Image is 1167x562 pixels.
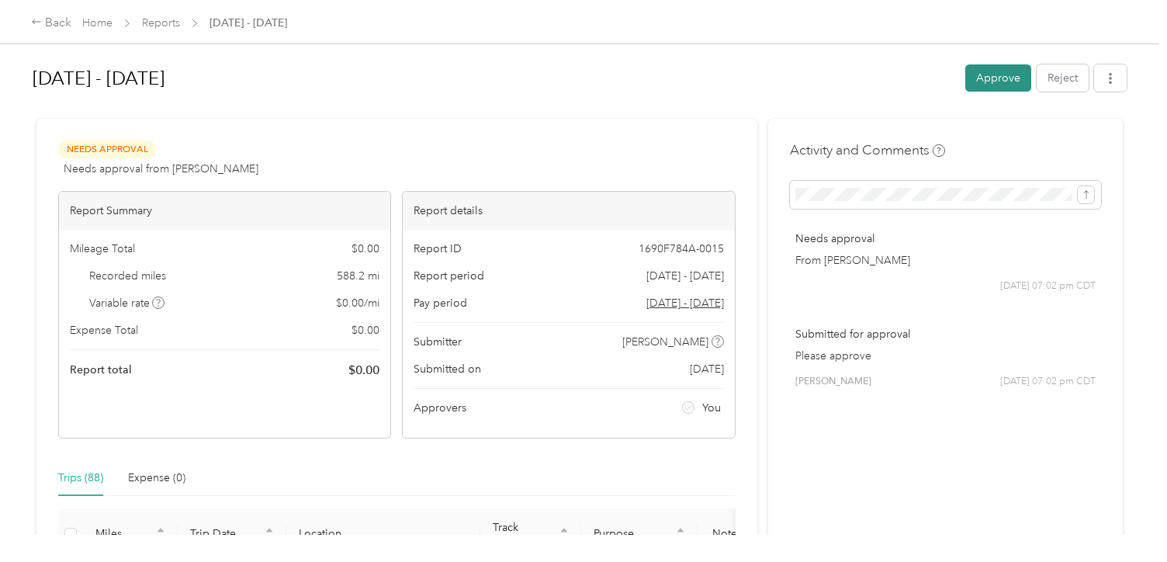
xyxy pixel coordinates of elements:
[286,508,480,560] th: Location
[70,241,135,257] span: Mileage Total
[676,526,685,535] span: caret-up
[559,526,569,535] span: caret-up
[698,508,756,560] th: Notes
[83,508,178,560] th: Miles
[790,140,945,160] h4: Activity and Comments
[965,64,1031,92] button: Approve
[646,295,724,311] span: Go to pay period
[190,527,261,540] span: Trip Date
[690,361,724,377] span: [DATE]
[622,334,708,350] span: [PERSON_NAME]
[70,362,132,378] span: Report total
[265,526,274,535] span: caret-up
[795,252,1096,269] p: From [PERSON_NAME]
[70,322,138,338] span: Expense Total
[414,400,466,416] span: Approvers
[1000,375,1096,389] span: [DATE] 07:02 pm CDT
[676,533,685,542] span: caret-down
[142,16,180,29] a: Reports
[414,361,481,377] span: Submitted on
[128,470,185,487] div: Expense (0)
[156,533,165,542] span: caret-down
[351,322,379,338] span: $ 0.00
[1080,475,1167,562] iframe: Everlance-gr Chat Button Frame
[337,268,379,284] span: 588.2 mi
[795,348,1096,364] p: Please approve
[795,375,871,389] span: [PERSON_NAME]
[403,192,734,230] div: Report details
[351,241,379,257] span: $ 0.00
[59,192,390,230] div: Report Summary
[31,14,71,33] div: Back
[480,508,581,560] th: Track Method
[795,231,1096,247] p: Needs approval
[89,268,166,284] span: Recorded miles
[702,400,721,416] span: You
[58,470,103,487] div: Trips (88)
[646,268,724,284] span: [DATE] - [DATE]
[581,508,698,560] th: Purpose
[64,161,258,177] span: Needs approval from [PERSON_NAME]
[493,521,556,547] span: Track Method
[58,140,156,158] span: Needs Approval
[336,295,379,311] span: $ 0.00 / mi
[348,361,379,380] span: $ 0.00
[414,241,462,257] span: Report ID
[594,527,673,540] span: Purpose
[559,533,569,542] span: caret-down
[89,295,165,311] span: Variable rate
[33,60,954,97] h1: Sep 1 - 30, 2025
[178,508,286,560] th: Trip Date
[95,527,153,540] span: Miles
[82,16,113,29] a: Home
[1000,279,1096,293] span: [DATE] 07:02 pm CDT
[795,326,1096,342] p: Submitted for approval
[414,295,467,311] span: Pay period
[414,334,462,350] span: Submitter
[414,268,484,284] span: Report period
[210,15,287,31] span: [DATE] - [DATE]
[639,241,724,257] span: 1690F784A-0015
[156,526,165,535] span: caret-up
[265,533,274,542] span: caret-down
[1037,64,1089,92] button: Reject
